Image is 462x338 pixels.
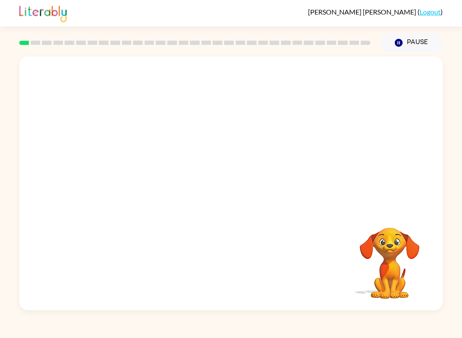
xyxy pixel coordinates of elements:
[308,8,443,16] div: ( )
[381,33,443,53] button: Pause
[308,8,418,16] span: [PERSON_NAME] [PERSON_NAME]
[19,3,67,22] img: Literably
[347,214,432,300] video: Your browser must support playing .mp4 files to use Literably. Please try using another browser.
[420,8,441,16] a: Logout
